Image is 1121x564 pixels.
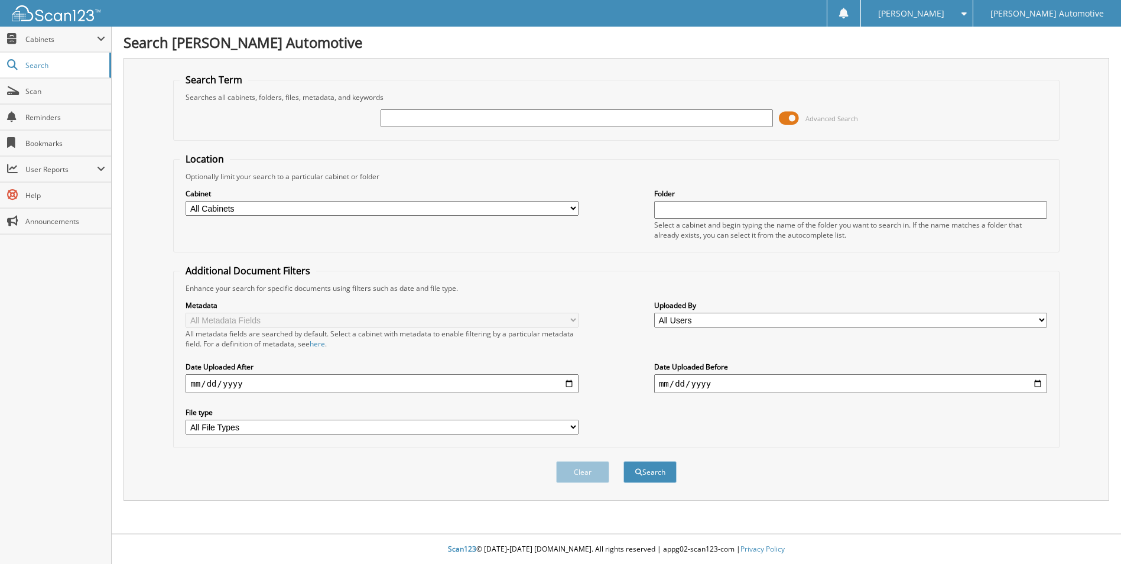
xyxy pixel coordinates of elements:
span: [PERSON_NAME] Automotive [990,10,1104,17]
label: Cabinet [186,189,579,199]
a: Privacy Policy [740,544,785,554]
legend: Search Term [180,73,248,86]
div: Searches all cabinets, folders, files, metadata, and keywords [180,92,1052,102]
a: here [310,339,325,349]
span: Advanced Search [805,114,858,123]
button: Search [623,461,677,483]
span: Announcements [25,216,105,226]
span: User Reports [25,164,97,174]
span: Search [25,60,103,70]
div: Optionally limit your search to a particular cabinet or folder [180,171,1052,181]
span: Reminders [25,112,105,122]
span: Scan [25,86,105,96]
input: end [654,374,1047,393]
label: Metadata [186,300,579,310]
label: Folder [654,189,1047,199]
label: Date Uploaded After [186,362,579,372]
span: Scan123 [448,544,476,554]
legend: Location [180,153,230,166]
label: Uploaded By [654,300,1047,310]
span: [PERSON_NAME] [878,10,944,17]
div: Enhance your search for specific documents using filters such as date and file type. [180,283,1052,293]
span: Bookmarks [25,138,105,148]
legend: Additional Document Filters [180,264,316,277]
h1: Search [PERSON_NAME] Automotive [124,33,1109,52]
label: File type [186,407,579,417]
button: Clear [556,461,609,483]
div: Select a cabinet and begin typing the name of the folder you want to search in. If the name match... [654,220,1047,240]
span: Cabinets [25,34,97,44]
span: Help [25,190,105,200]
div: All metadata fields are searched by default. Select a cabinet with metadata to enable filtering b... [186,329,579,349]
input: start [186,374,579,393]
img: scan123-logo-white.svg [12,5,100,21]
label: Date Uploaded Before [654,362,1047,372]
div: © [DATE]-[DATE] [DOMAIN_NAME]. All rights reserved | appg02-scan123-com | [112,535,1121,564]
